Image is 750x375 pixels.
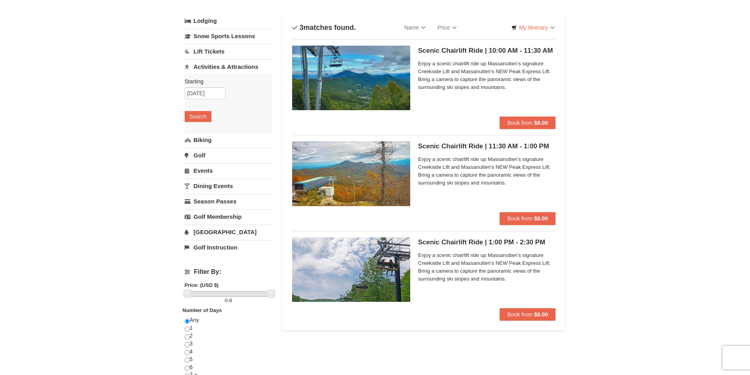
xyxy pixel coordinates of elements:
strong: Number of Days [183,307,222,313]
h5: Scenic Chairlift Ride | 1:00 PM - 2:30 PM [418,238,556,246]
a: Lodging [185,14,272,28]
button: Book from $8.00 [500,116,556,129]
a: Activities & Attractions [185,59,272,74]
span: 8 [229,297,232,303]
a: Golf Membership [185,209,272,224]
span: Enjoy a scenic chairlift ride up Massanutten’s signature Creekside Lift and Massanutten's NEW Pea... [418,60,556,91]
a: Price [431,20,463,35]
strong: Price: (USD $) [185,282,219,288]
a: Lift Tickets [185,44,272,59]
h4: Filter By: [185,268,272,275]
img: 24896431-1-a2e2611b.jpg [292,46,410,110]
span: Book from [507,120,533,126]
button: Book from $8.00 [500,308,556,321]
h5: Scenic Chairlift Ride | 11:30 AM - 1:00 PM [418,142,556,150]
strong: $8.00 [534,215,548,222]
a: Events [185,163,272,178]
img: 24896431-9-664d1467.jpg [292,237,410,302]
a: Dining Events [185,179,272,193]
span: Book from [507,215,533,222]
a: My Itinerary [506,22,559,33]
a: Golf Instruction [185,240,272,255]
strong: $8.00 [534,120,548,126]
span: 3 [300,24,304,31]
span: Enjoy a scenic chairlift ride up Massanutten’s signature Creekside Lift and Massanutten's NEW Pea... [418,251,556,283]
button: Search [185,111,211,122]
strong: $8.00 [534,311,548,318]
a: Season Passes [185,194,272,209]
img: 24896431-13-a88f1aaf.jpg [292,141,410,206]
button: Book from $8.00 [500,212,556,225]
span: Book from [507,311,533,318]
a: Snow Sports Lessons [185,29,272,43]
a: Golf [185,148,272,163]
a: Name [398,20,431,35]
span: 0 [225,297,228,303]
h4: matches found. [292,24,356,31]
label: Starting [185,78,267,85]
a: Biking [185,133,272,147]
a: [GEOGRAPHIC_DATA] [185,225,272,239]
span: Enjoy a scenic chairlift ride up Massanutten’s signature Creekside Lift and Massanutten's NEW Pea... [418,155,556,187]
label: - [185,297,272,305]
h5: Scenic Chairlift Ride | 10:00 AM - 11:30 AM [418,47,556,55]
